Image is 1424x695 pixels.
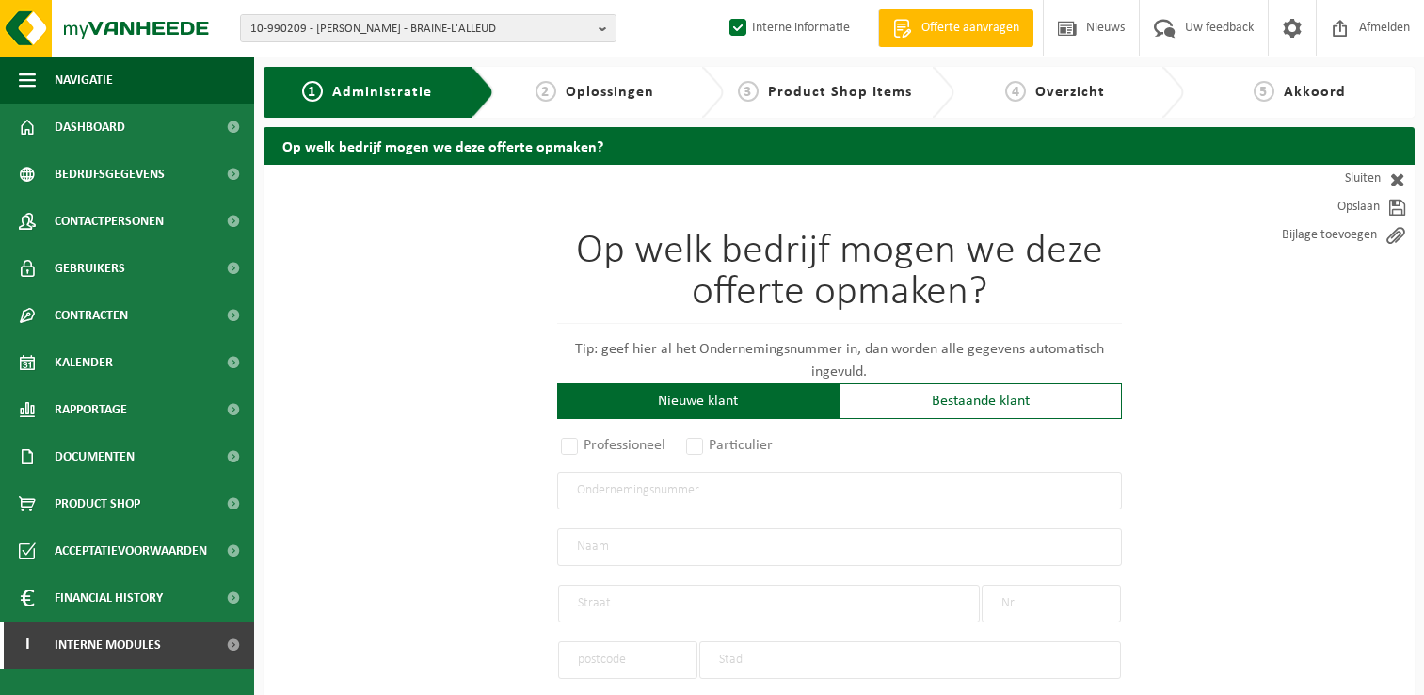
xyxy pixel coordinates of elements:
[1254,81,1274,102] span: 5
[302,81,323,102] span: 1
[55,104,125,151] span: Dashboard
[1245,165,1415,193] a: Sluiten
[55,527,207,574] span: Acceptatievoorwaarden
[682,432,778,459] label: Particulier
[504,81,687,104] a: 2Oplossingen
[557,383,840,419] div: Nieuwe klant
[982,585,1121,622] input: Nr
[1284,85,1346,100] span: Akkoord
[55,433,135,480] span: Documenten
[55,339,113,386] span: Kalender
[557,472,1122,509] input: Ondernemingsnummer
[278,81,456,104] a: 1Administratie
[558,585,980,622] input: Straat
[557,338,1122,383] p: Tip: geef hier al het Ondernemingsnummer in, dan worden alle gegevens automatisch ingevuld.
[726,14,850,42] label: Interne informatie
[557,231,1122,324] h1: Op welk bedrijf mogen we deze offerte opmaken?
[738,81,759,102] span: 3
[55,622,161,669] span: Interne modules
[55,386,127,433] span: Rapportage
[19,622,36,669] span: I
[768,85,912,100] span: Product Shop Items
[332,85,432,100] span: Administratie
[840,383,1122,419] div: Bestaande klant
[55,574,163,622] span: Financial History
[55,151,165,198] span: Bedrijfsgegevens
[964,81,1147,104] a: 4Overzicht
[557,432,671,459] label: Professioneel
[557,528,1122,566] input: Naam
[264,127,1415,164] h2: Op welk bedrijf mogen we deze offerte opmaken?
[1245,193,1415,221] a: Opslaan
[733,81,917,104] a: 3Product Shop Items
[917,19,1024,38] span: Offerte aanvragen
[1193,81,1405,104] a: 5Akkoord
[1245,221,1415,250] a: Bijlage toevoegen
[1005,81,1026,102] span: 4
[55,480,140,527] span: Product Shop
[55,245,125,292] span: Gebruikers
[55,292,128,339] span: Contracten
[240,14,616,42] button: 10-990209 - [PERSON_NAME] - BRAINE-L'ALLEUD
[250,15,591,43] span: 10-990209 - [PERSON_NAME] - BRAINE-L'ALLEUD
[878,9,1033,47] a: Offerte aanvragen
[55,198,164,245] span: Contactpersonen
[1035,85,1105,100] span: Overzicht
[566,85,654,100] span: Oplossingen
[558,641,697,679] input: postcode
[699,641,1121,679] input: Stad
[55,57,113,104] span: Navigatie
[536,81,556,102] span: 2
